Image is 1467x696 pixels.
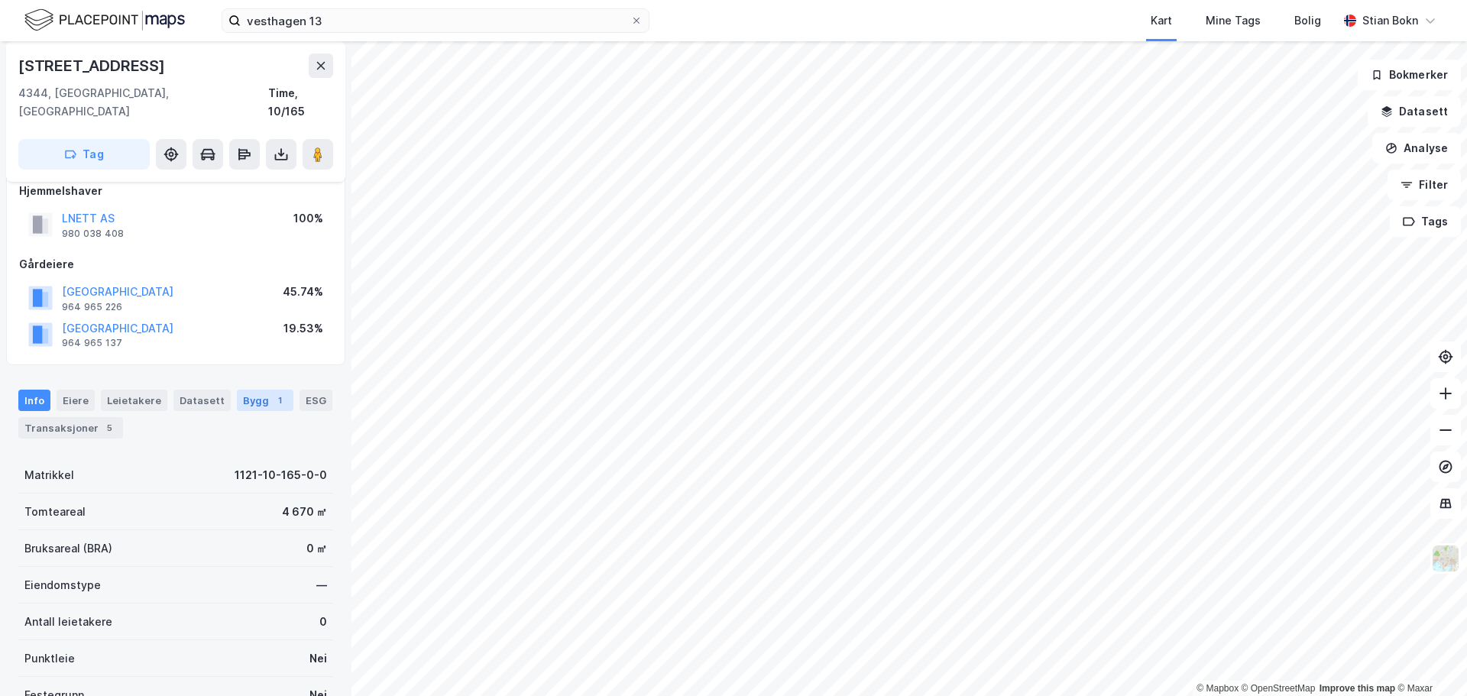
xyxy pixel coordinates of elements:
[24,649,75,668] div: Punktleie
[237,390,293,411] div: Bygg
[1320,683,1395,694] a: Improve this map
[18,390,50,411] div: Info
[62,301,122,313] div: 964 965 226
[62,337,122,349] div: 964 965 137
[1358,60,1461,90] button: Bokmerker
[306,539,327,558] div: 0 ㎡
[1431,544,1460,573] img: Z
[1151,11,1172,30] div: Kart
[1391,623,1467,696] iframe: Chat Widget
[319,613,327,631] div: 0
[1206,11,1261,30] div: Mine Tags
[282,503,327,521] div: 4 670 ㎡
[1197,683,1239,694] a: Mapbox
[18,84,268,121] div: 4344, [GEOGRAPHIC_DATA], [GEOGRAPHIC_DATA]
[24,503,86,521] div: Tomteareal
[24,466,74,484] div: Matrikkel
[316,576,327,594] div: —
[241,9,630,32] input: Søk på adresse, matrikkel, gårdeiere, leietakere eller personer
[24,539,112,558] div: Bruksareal (BRA)
[235,466,327,484] div: 1121-10-165-0-0
[24,613,112,631] div: Antall leietakere
[173,390,231,411] div: Datasett
[1388,170,1461,200] button: Filter
[283,283,323,301] div: 45.74%
[19,182,332,200] div: Hjemmelshaver
[1242,683,1316,694] a: OpenStreetMap
[101,390,167,411] div: Leietakere
[62,228,124,240] div: 980 038 408
[1390,206,1461,237] button: Tags
[1368,96,1461,127] button: Datasett
[19,255,332,274] div: Gårdeiere
[300,390,332,411] div: ESG
[18,139,150,170] button: Tag
[18,417,123,439] div: Transaksjoner
[272,393,287,408] div: 1
[1372,133,1461,163] button: Analyse
[293,209,323,228] div: 100%
[1362,11,1418,30] div: Stian Bokn
[24,576,101,594] div: Eiendomstype
[1294,11,1321,30] div: Bolig
[18,53,168,78] div: [STREET_ADDRESS]
[57,390,95,411] div: Eiere
[283,319,323,338] div: 19.53%
[309,649,327,668] div: Nei
[1391,623,1467,696] div: Kontrollprogram for chat
[102,420,117,435] div: 5
[268,84,333,121] div: Time, 10/165
[24,7,185,34] img: logo.f888ab2527a4732fd821a326f86c7f29.svg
